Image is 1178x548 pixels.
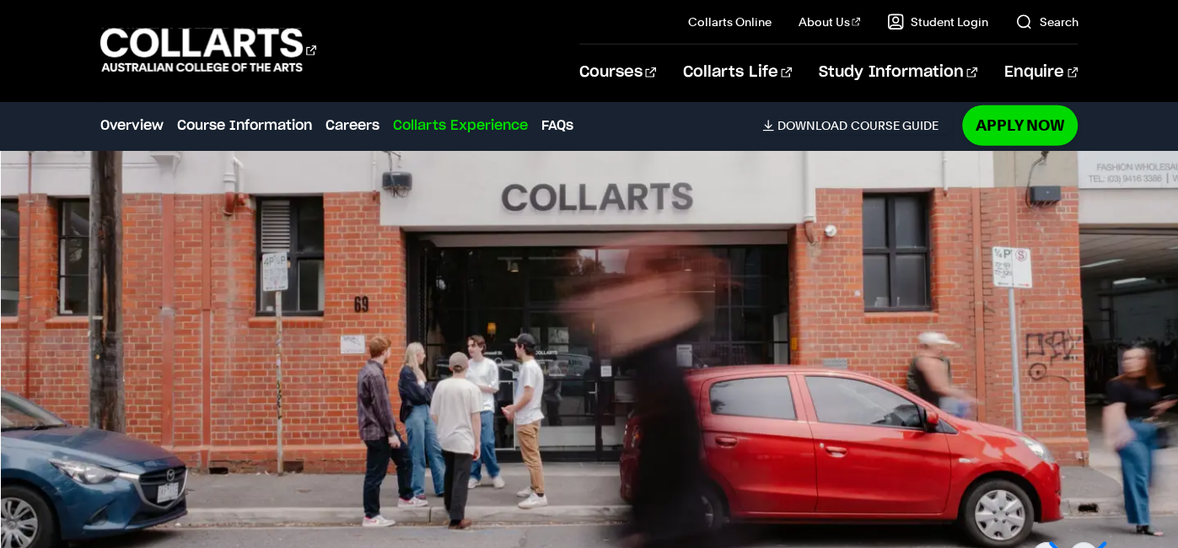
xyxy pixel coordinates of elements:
[688,13,772,30] a: Collarts Online
[100,26,316,74] div: Go to homepage
[799,13,861,30] a: About Us
[100,116,164,136] a: Overview
[762,118,952,133] a: DownloadCourse Guide
[541,116,573,136] a: FAQs
[887,13,988,30] a: Student Login
[777,118,847,133] span: Download
[1015,13,1078,30] a: Search
[683,45,792,100] a: Collarts Life
[325,116,379,136] a: Careers
[819,45,977,100] a: Study Information
[393,116,528,136] a: Collarts Experience
[177,116,312,136] a: Course Information
[1004,45,1078,100] a: Enquire
[962,105,1078,145] a: Apply Now
[579,45,656,100] a: Courses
